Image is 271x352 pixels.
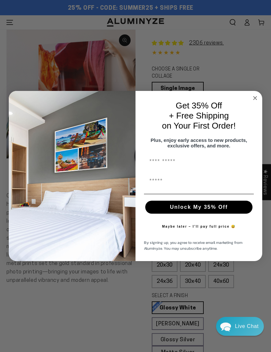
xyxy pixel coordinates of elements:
button: Unlock My 35% Off [145,201,252,214]
span: Get 35% Off [176,101,222,110]
span: Plus, enjoy early access to new products, exclusive offers, and more. [151,137,247,148]
span: on Your First Order! [162,121,236,131]
img: 728e4f65-7e6c-44e2-b7d1-0292a396982f.jpeg [9,91,135,261]
button: Close dialog [251,94,259,102]
div: Contact Us Directly [235,317,259,336]
span: By signing up, you agree to receive email marketing from Aluminyze. You may unsubscribe anytime. [144,240,242,251]
div: Chat widget toggle [216,317,264,336]
button: Maybe later – I’ll pay full price 😅 [159,220,239,233]
span: + Free Shipping [169,111,229,120]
